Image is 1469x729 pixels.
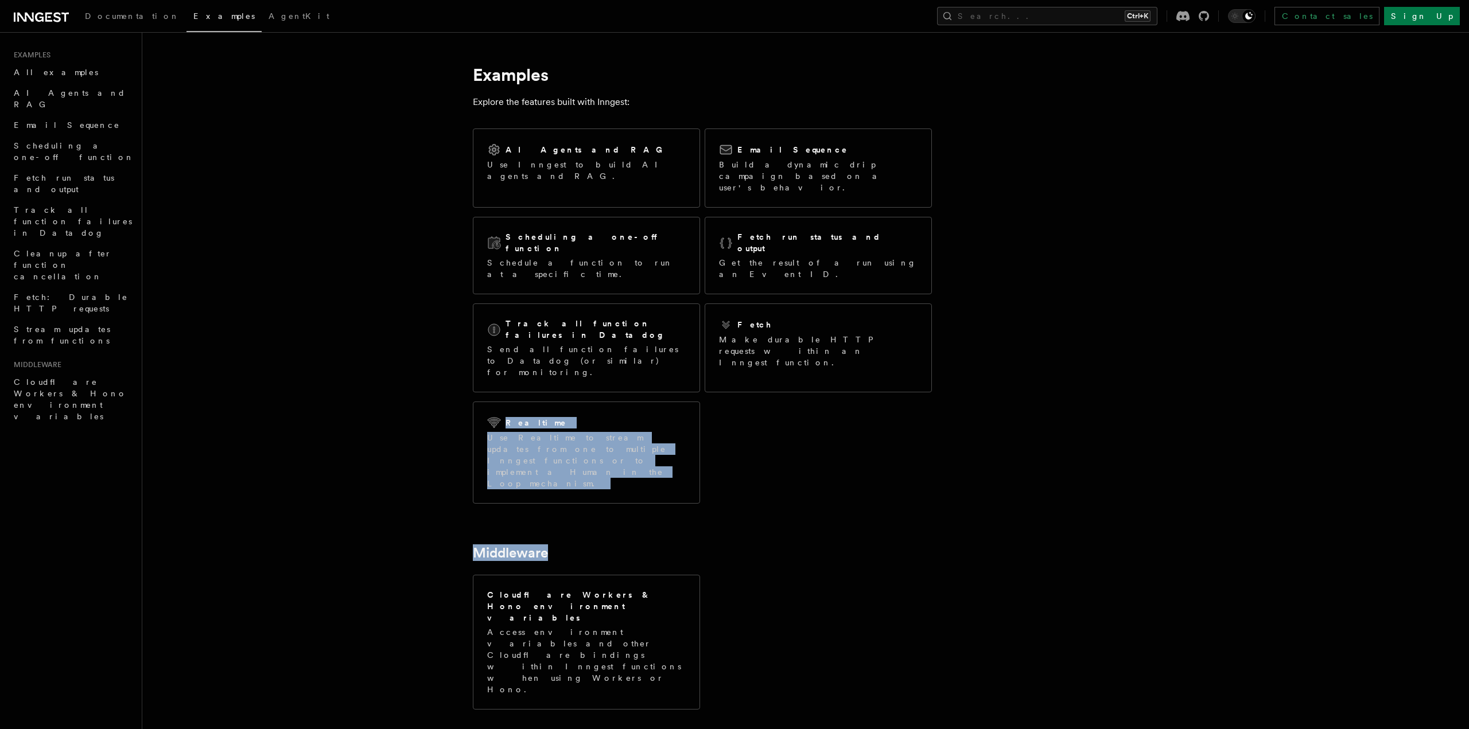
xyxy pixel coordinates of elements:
span: AgentKit [269,11,329,21]
a: RealtimeUse Realtime to stream updates from one to multiple Inngest functions or to implement a H... [473,401,700,504]
a: Stream updates from functions [9,319,135,351]
a: Cloudflare Workers & Hono environment variables [9,372,135,427]
a: Fetch run status and output [9,167,135,200]
span: AI Agents and RAG [14,88,126,109]
kbd: Ctrl+K [1125,10,1151,22]
a: Middleware [473,545,548,561]
a: Cleanup after function cancellation [9,243,135,287]
p: Send all function failures to Datadog (or similar) for monitoring. [487,344,686,378]
h2: Scheduling a one-off function [506,231,686,254]
a: Email SequenceBuild a dynamic drip campaign based on a user's behavior. [705,128,932,208]
span: Cloudflare Workers & Hono environment variables [14,377,127,421]
span: Middleware [9,360,61,369]
span: Documentation [85,11,180,21]
a: AI Agents and RAGUse Inngest to build AI agents and RAG. [473,128,700,208]
a: Track all function failures in Datadog [9,200,135,243]
a: Sign Up [1384,7,1460,25]
h2: Realtime [506,417,567,428]
span: Fetch: Durable HTTP requests [14,293,128,313]
a: AgentKit [262,3,336,31]
a: All examples [9,62,135,83]
a: Track all function failures in DatadogSend all function failures to Datadog (or similar) for moni... [473,303,700,392]
span: Scheduling a one-off function [14,141,134,162]
span: Stream updates from functions [14,325,110,345]
h2: Cloudflare Workers & Hono environment variables [487,589,686,623]
h2: Email Sequence [737,144,848,155]
h2: Fetch run status and output [737,231,918,254]
a: Scheduling a one-off functionSchedule a function to run at a specific time. [473,217,700,294]
button: Search...Ctrl+K [937,7,1157,25]
span: Examples [193,11,255,21]
a: Email Sequence [9,115,135,135]
h2: Track all function failures in Datadog [506,318,686,341]
span: Fetch run status and output [14,173,114,194]
span: Email Sequence [14,120,120,130]
h2: Fetch [737,319,772,330]
h2: AI Agents and RAG [506,144,669,155]
p: Use Realtime to stream updates from one to multiple Inngest functions or to implement a Human in ... [487,432,686,489]
p: Schedule a function to run at a specific time. [487,257,686,280]
a: Contact sales [1274,7,1379,25]
p: Build a dynamic drip campaign based on a user's behavior. [719,159,918,193]
a: FetchMake durable HTTP requests within an Inngest function. [705,303,932,392]
a: Scheduling a one-off function [9,135,135,167]
a: AI Agents and RAG [9,83,135,115]
span: All examples [14,68,98,77]
a: Cloudflare Workers & Hono environment variablesAccess environment variables and other Cloudflare ... [473,575,700,709]
a: Examples [186,3,262,32]
button: Toggle dark mode [1228,9,1256,23]
p: Use Inngest to build AI agents and RAG. [487,159,686,182]
span: Track all function failures in Datadog [14,205,132,237]
p: Access environment variables and other Cloudflare bindings within Inngest functions when using Wo... [487,626,686,695]
p: Get the result of a run using an Event ID. [719,257,918,280]
h1: Examples [473,64,932,85]
p: Make durable HTTP requests within an Inngest function. [719,334,918,368]
a: Fetch: Durable HTTP requests [9,287,135,319]
span: Cleanup after function cancellation [14,249,112,281]
a: Fetch run status and outputGet the result of a run using an Event ID. [705,217,932,294]
span: Examples [9,50,50,60]
a: Documentation [78,3,186,31]
p: Explore the features built with Inngest: [473,94,932,110]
